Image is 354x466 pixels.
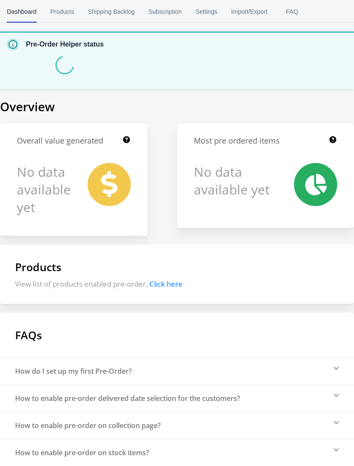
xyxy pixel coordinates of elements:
[231,0,268,23] span: Import/Export
[196,0,218,23] span: Settings
[15,279,339,289] p: View list of products enabled pre-order,
[51,0,74,23] span: Products
[15,260,339,274] h1: Products
[15,421,161,430] div: How to enable pre-order on collection page?
[15,448,149,457] div: How to enable pre-order on stock items?
[17,163,83,216] h1: No data available yet
[194,163,278,198] h1: No data available yet
[88,0,135,23] span: Shipping Backlog
[7,0,37,23] span: Dashboard
[281,0,303,23] span: FAQ
[149,279,183,289] span: Click here
[15,366,132,376] div: How do I set up my first Pre-Order?
[26,39,104,50] p: Pre-Order Helper status
[17,135,103,146] h1: Overall value generated
[149,0,182,23] span: Subscription
[15,394,240,403] div: How to enable pre-order delivered date selection for the customers?
[194,135,280,146] h1: Most pre ordered items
